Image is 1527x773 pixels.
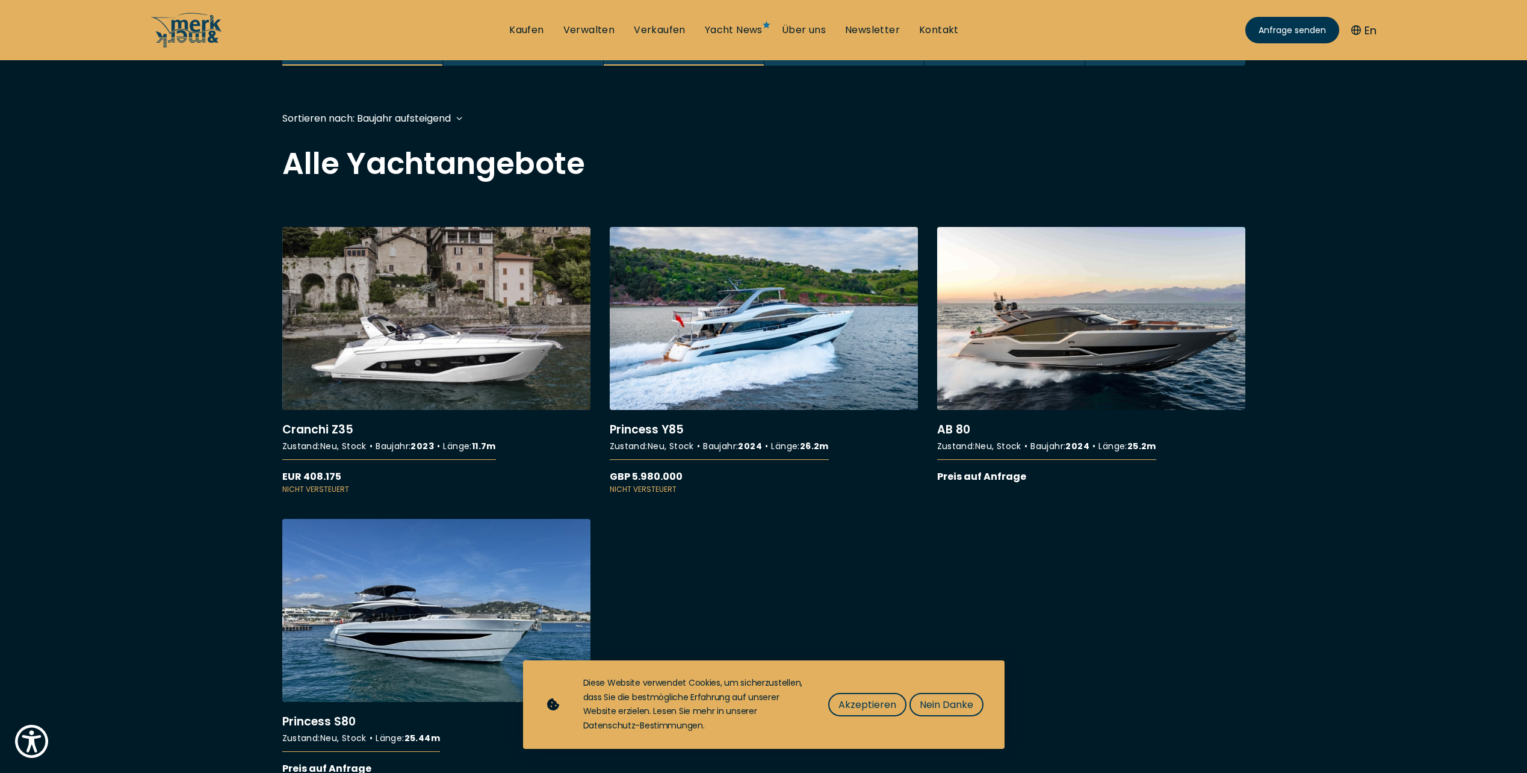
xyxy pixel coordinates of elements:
button: Nein Danke [909,693,983,716]
a: More details aboutPrincess Y85 [610,227,918,495]
a: Über uns [782,23,826,37]
a: Newsletter [845,23,900,37]
a: Verwalten [563,23,615,37]
a: More details aboutCranchi Z35 [282,227,590,495]
h2: Alle Yachtangebote [282,149,1245,179]
span: Anfrage senden [1259,24,1326,37]
button: En [1351,22,1377,39]
button: Show Accessibility Preferences [12,722,51,761]
a: Verkaufen [634,23,686,37]
span: Akzeptieren [838,697,896,712]
a: Yacht News [705,23,763,37]
a: Datenschutz-Bestimmungen [583,719,703,731]
div: Diese Website verwendet Cookies, um sicherzustellen, dass Sie die bestmögliche Erfahrung auf unse... [583,676,804,733]
div: Sortieren nach: Baujahr aufsteigend [282,111,451,126]
button: Akzeptieren [828,693,906,716]
a: Kontakt [919,23,959,37]
a: More details aboutAB 80 [937,227,1245,484]
span: Nein Danke [920,697,973,712]
a: Kaufen [509,23,544,37]
a: Anfrage senden [1245,17,1339,43]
